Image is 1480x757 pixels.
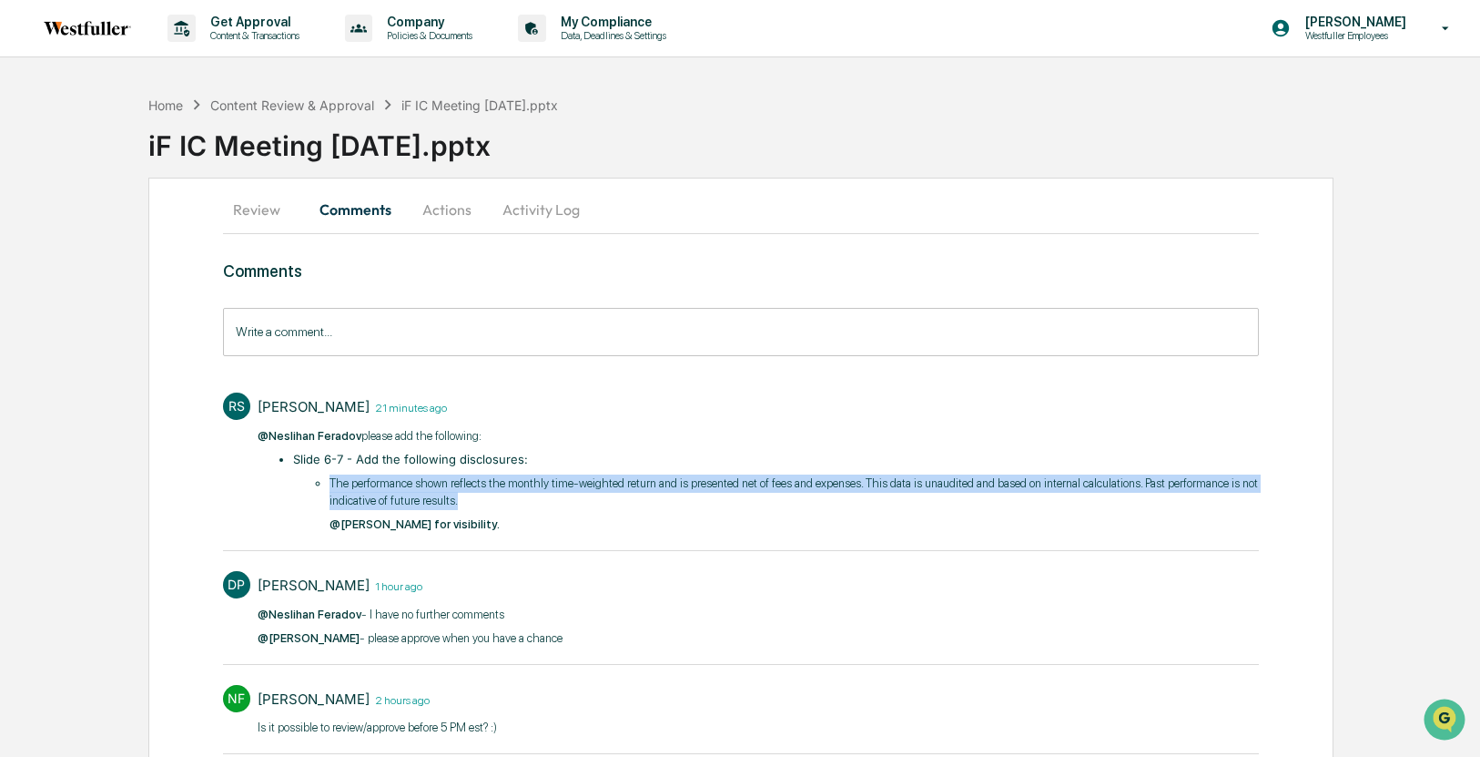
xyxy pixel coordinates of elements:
[258,629,563,648] p: - please approve when you have a chance​
[258,608,361,621] span: @Neslihan Feradov
[1291,15,1415,29] p: [PERSON_NAME]
[258,398,370,415] div: [PERSON_NAME]
[128,308,220,322] a: Powered byPylon
[196,29,309,42] p: Content & Transactions
[258,577,370,594] div: [PERSON_NAME]
[258,606,563,624] p: - I have no further comments
[406,188,488,231] button: Actions
[11,257,122,290] a: 🔎Data Lookup
[309,145,331,167] button: Start new chat
[150,230,226,248] span: Attestations
[223,261,1259,281] h3: Comments
[223,393,250,420] div: RS
[401,97,558,113] div: iF IC Meeting [DATE].pptx
[18,139,51,172] img: 1746055101610-c473b297-6a78-478c-a979-82029cc54cd1
[258,631,360,645] span: @[PERSON_NAME]
[258,719,500,737] p: Is it possible to review/approve before 5 PM est? :) ​
[62,158,230,172] div: We're available if you need us!
[223,685,250,712] div: NF
[62,139,299,158] div: Start new chat
[18,38,331,67] p: How can we help?
[36,230,117,248] span: Preclearance
[546,15,675,29] p: My Compliance
[370,399,447,414] time: Thursday, September 4, 2025 at 4:43:09 PM EDT
[148,115,1480,162] div: iF IC Meeting [DATE].pptx
[546,29,675,42] p: Data, Deadlines & Settings
[125,222,233,255] a: 🗄️Attestations
[196,15,309,29] p: Get Approval
[1291,29,1415,42] p: Westfuller Employees
[132,231,147,246] div: 🗄️
[223,188,305,231] button: Review
[181,309,220,322] span: Pylon
[210,97,374,113] div: Content Review & Approval
[36,264,115,282] span: Data Lookup
[488,188,594,231] button: Activity Log
[223,571,250,598] div: DP
[370,578,422,593] time: Thursday, September 4, 2025 at 4:02:42 PM EDT
[223,188,1259,231] div: secondary tabs example
[372,29,482,42] p: Policies & Documents
[11,222,125,255] a: 🖐️Preclearance
[258,429,361,443] span: @Neslihan Feradov
[258,691,370,708] div: [PERSON_NAME]
[148,97,183,113] div: Home
[370,691,430,707] time: Thursday, September 4, 2025 at 3:26:46 PM EDT
[293,451,1259,534] li: Slide 6-7 - Add the following disclosures:
[44,21,131,36] img: logo
[372,15,482,29] p: Company
[305,188,406,231] button: Comments
[329,517,500,531] span: @[PERSON_NAME] for visibility.
[258,427,1259,445] p: ​ please add the following:
[329,475,1259,510] p: The performance shown reflects the monthly time-weighted return and is presented net of fees and ...
[1422,697,1471,746] iframe: Open customer support
[18,266,33,281] div: 🔎
[18,231,33,246] div: 🖐️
